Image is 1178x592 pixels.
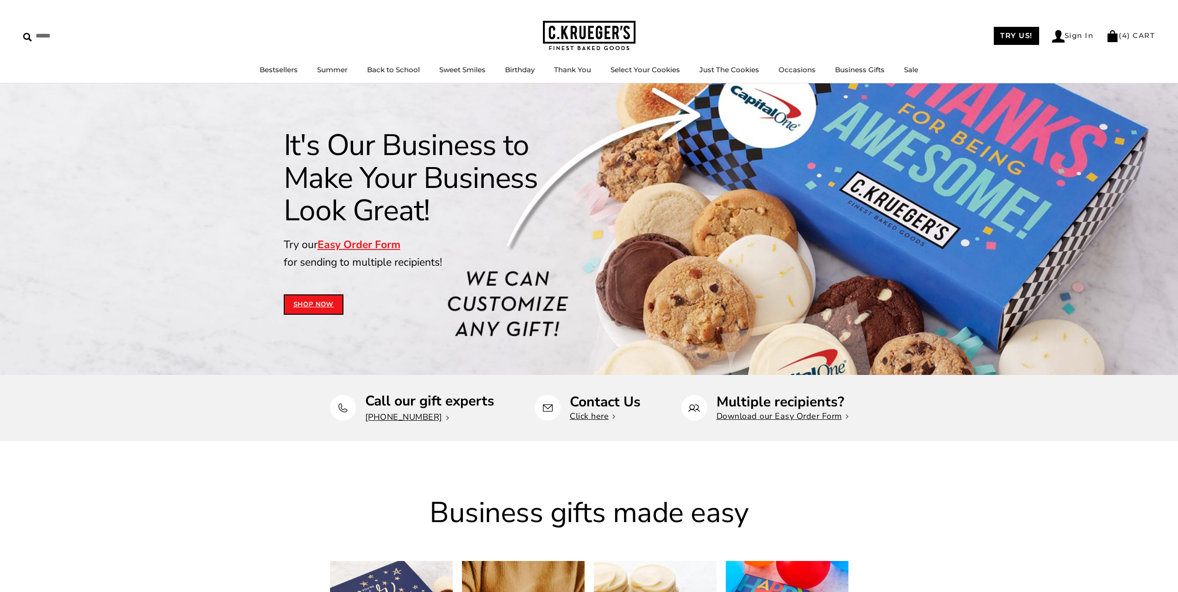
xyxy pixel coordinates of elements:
a: Thank You [554,65,591,74]
a: Download our Easy Order Form [717,411,848,422]
h1: It's Our Business to Make Your Business Look Great! [284,129,578,227]
a: Shop Now [284,294,344,315]
img: Contact Us [542,402,554,414]
a: TRY US! [994,27,1039,45]
a: Sign In [1052,30,1094,43]
a: Click here [570,411,615,422]
a: (4) CART [1106,31,1155,40]
a: Easy Order Form [318,237,400,252]
h2: Business gifts made easy [330,497,848,529]
img: C.KRUEGER'S [543,21,636,51]
img: Search [23,33,32,42]
p: Contact Us [570,395,641,409]
a: Select Your Cookies [611,65,680,74]
a: Business Gifts [835,65,885,74]
a: [PHONE_NUMBER] [365,411,449,423]
a: Sale [904,65,918,74]
a: Occasions [779,65,816,74]
img: Bag [1106,30,1119,42]
a: Birthday [505,65,535,74]
img: Multiple recipients? [688,402,700,414]
a: Bestsellers [260,65,298,74]
p: Call our gift experts [365,394,494,408]
img: Call our gift experts [337,402,349,414]
input: Search [23,29,133,43]
a: Back to School [367,65,420,74]
a: Sweet Smiles [439,65,486,74]
span: 4 [1122,31,1128,40]
img: Account [1052,30,1065,43]
a: Summer [317,65,348,74]
p: Multiple recipients? [717,395,848,409]
a: Just The Cookies [699,65,759,74]
p: Try our for sending to multiple recipients! [284,236,578,271]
